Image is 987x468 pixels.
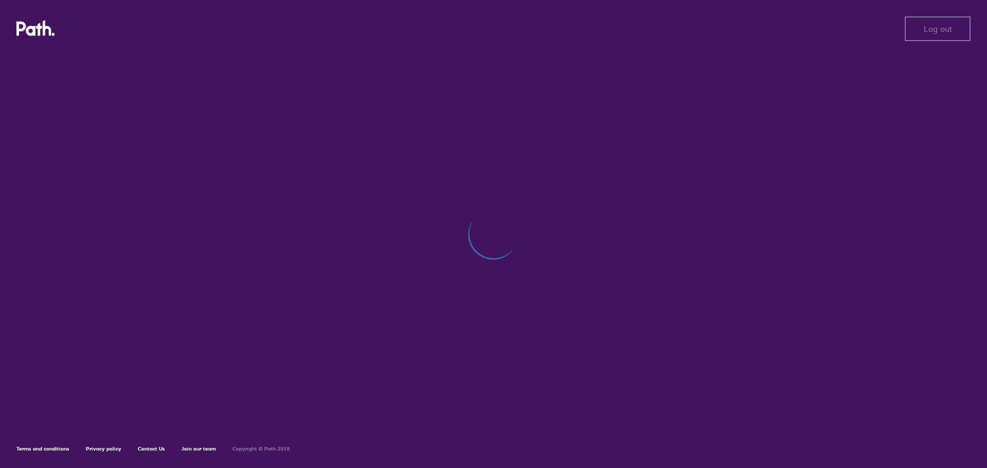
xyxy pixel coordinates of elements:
[86,445,121,452] a: Privacy policy
[181,445,216,452] a: Join our team
[138,445,165,452] a: Contact Us
[924,24,952,33] span: Log out
[16,445,69,452] a: Terms and conditions
[232,446,290,452] h6: Copyright © Path 2018
[905,16,971,41] button: Log out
